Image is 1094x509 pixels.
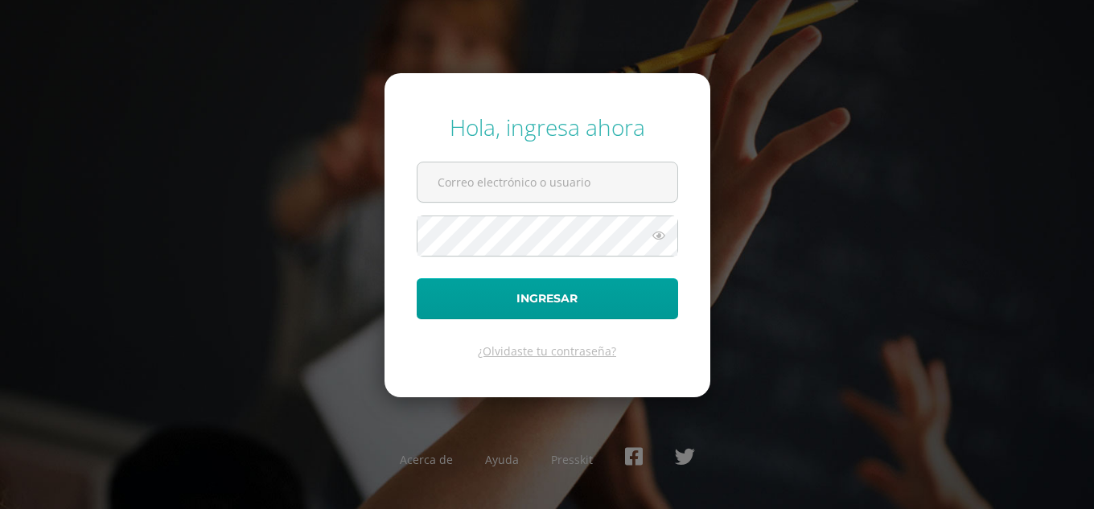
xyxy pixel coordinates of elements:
[478,343,616,359] a: ¿Olvidaste tu contraseña?
[417,278,678,319] button: Ingresar
[400,452,453,467] a: Acerca de
[417,112,678,142] div: Hola, ingresa ahora
[417,162,677,202] input: Correo electrónico o usuario
[551,452,593,467] a: Presskit
[485,452,519,467] a: Ayuda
